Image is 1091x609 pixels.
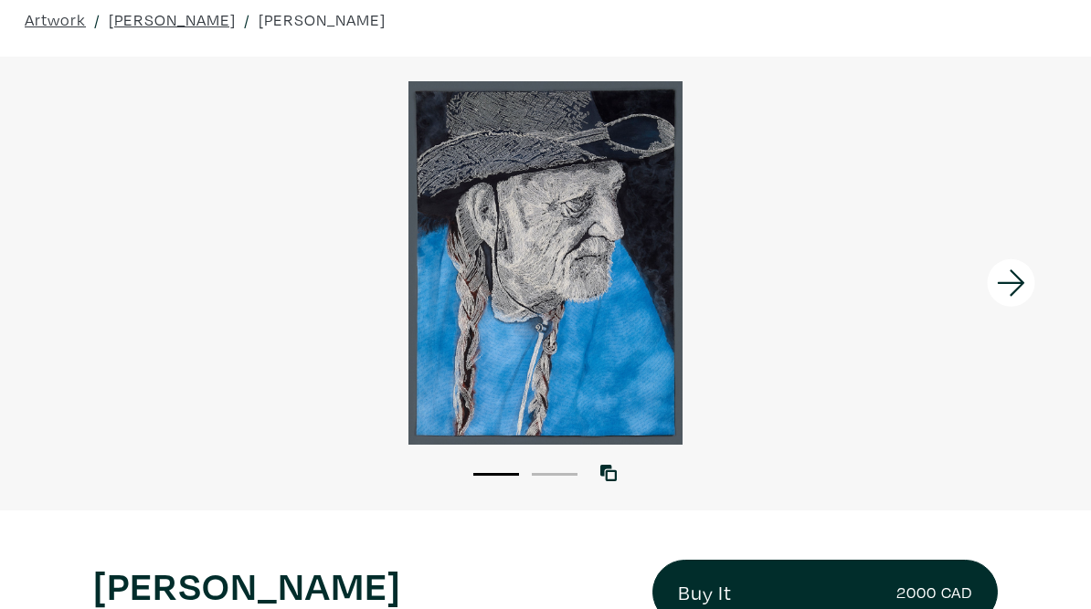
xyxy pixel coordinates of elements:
[532,473,577,476] button: 2 of 2
[94,7,101,32] span: /
[896,580,972,604] small: 2000 CAD
[473,473,519,476] button: 1 of 2
[244,7,250,32] span: /
[25,7,86,32] a: Artwork
[109,7,236,32] a: [PERSON_NAME]
[93,560,625,609] h1: [PERSON_NAME]
[259,7,386,32] a: [PERSON_NAME]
